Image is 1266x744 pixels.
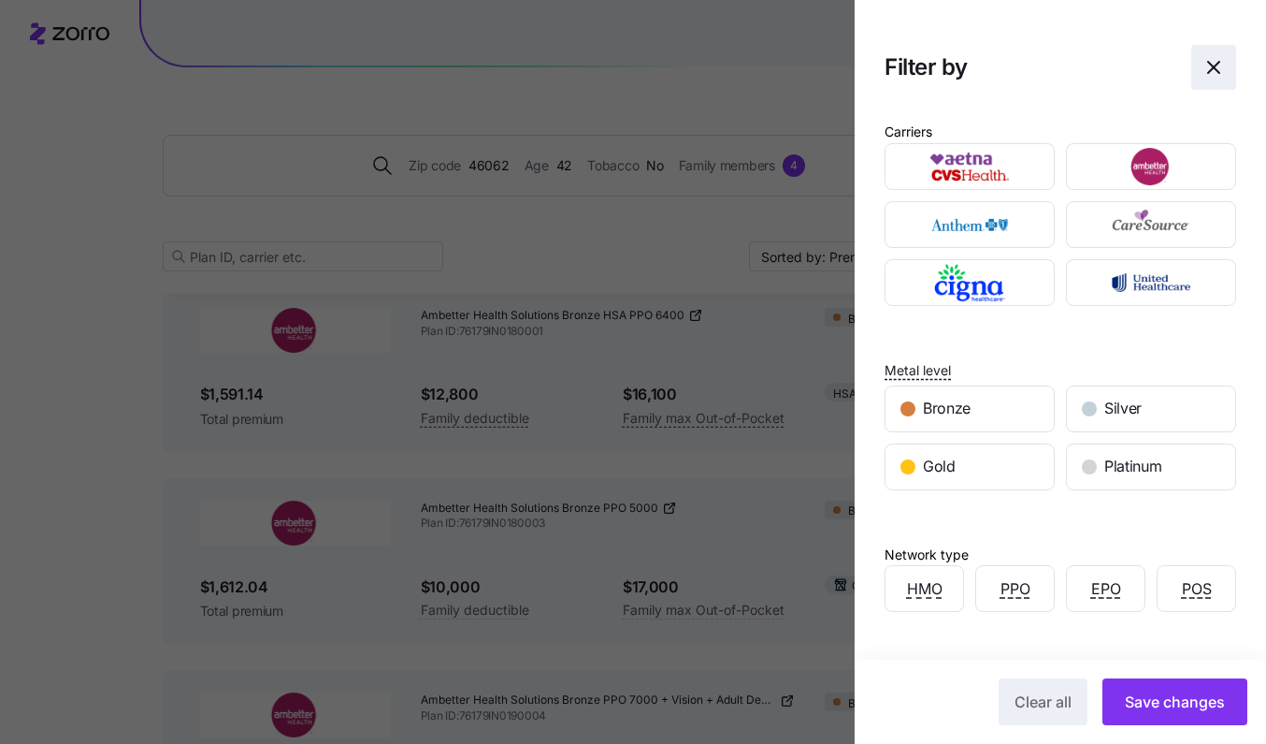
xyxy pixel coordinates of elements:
[901,206,1039,243] img: Anthem
[1014,691,1072,713] span: Clear all
[923,455,956,478] span: Gold
[1104,455,1161,478] span: Platinum
[1104,397,1142,420] span: Silver
[1083,148,1220,185] img: Ambetter
[901,264,1039,301] img: Cigna Healthcare
[1125,691,1225,713] span: Save changes
[901,148,1039,185] img: Aetna CVS Health
[1000,577,1030,601] span: PPO
[1083,264,1220,301] img: UnitedHealthcare
[885,52,1176,81] h1: Filter by
[885,545,969,565] div: Network type
[1083,206,1220,243] img: CareSource
[1091,577,1121,601] span: EPO
[907,577,942,601] span: HMO
[923,397,971,420] span: Bronze
[885,122,932,142] div: Carriers
[1182,577,1212,601] span: POS
[1102,678,1247,725] button: Save changes
[999,678,1087,725] button: Clear all
[885,361,951,380] span: Metal level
